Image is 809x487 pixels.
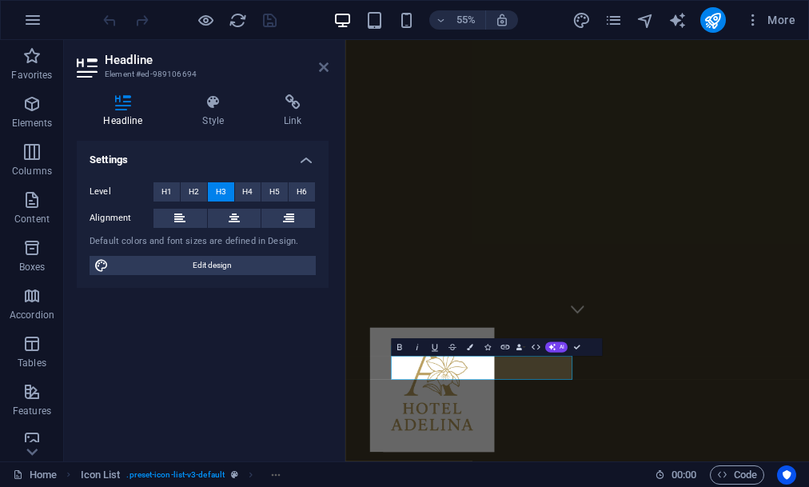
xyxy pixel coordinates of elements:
[189,182,199,202] span: H2
[717,465,757,485] span: Code
[572,10,592,30] button: design
[242,182,253,202] span: H4
[90,256,316,275] button: Edit design
[81,465,121,485] span: Click to select. Double-click to edit
[257,94,329,128] h4: Link
[514,338,526,356] button: Data Bindings
[153,182,180,202] button: H1
[14,213,50,226] p: Content
[269,182,280,202] span: H5
[231,470,238,479] i: This element is a customizable preset
[572,11,591,30] i: Design (Ctrl+Alt+Y)
[208,182,234,202] button: H3
[105,53,329,67] h2: Headline
[453,10,479,30] h6: 55%
[235,182,261,202] button: H4
[12,117,53,130] p: Elements
[710,465,764,485] button: Code
[18,357,46,369] p: Tables
[636,10,656,30] button: navigator
[10,309,54,321] p: Accordion
[12,165,52,178] p: Columns
[81,465,289,485] nav: breadcrumb
[126,465,225,485] span: . preset-icon-list-v3-default
[90,235,316,249] div: Default colors and font sizes are defined in Design.
[77,141,329,170] h4: Settings
[114,256,311,275] span: Edit design
[739,7,802,33] button: More
[559,345,564,350] span: AI
[216,182,226,202] span: H3
[77,94,176,128] h4: Headline
[604,11,623,30] i: Pages (Ctrl+Alt+S)
[90,182,153,202] label: Level
[672,465,696,485] span: 00 00
[426,338,443,356] button: Underline (⌘U)
[289,182,315,202] button: H6
[229,11,247,30] i: Reload page
[429,10,486,30] button: 55%
[13,465,57,485] a: Click to cancel selection. Double-click to open Pages
[568,338,585,356] button: Confirm (⌘+⏎)
[479,338,496,356] button: Icons
[90,209,153,228] label: Alignment
[105,67,297,82] h3: Element #ed-989106694
[13,405,51,417] p: Features
[668,10,687,30] button: text_generator
[181,182,207,202] button: H2
[496,338,513,356] button: Link
[196,10,215,30] button: Click here to leave preview mode and continue editing
[745,12,795,28] span: More
[777,465,796,485] button: Usercentrics
[261,182,288,202] button: H5
[495,13,509,27] i: On resize automatically adjust zoom level to fit chosen device.
[444,338,460,356] button: Strikethrough
[461,338,478,356] button: Colors
[668,11,687,30] i: AI Writer
[700,7,726,33] button: publish
[161,182,172,202] span: H1
[528,338,544,356] button: HTML
[176,94,257,128] h4: Style
[683,469,685,481] span: :
[11,69,52,82] p: Favorites
[391,338,408,356] button: Bold (⌘B)
[545,342,568,353] button: AI
[655,465,697,485] h6: Session time
[408,338,425,356] button: Italic (⌘I)
[636,11,655,30] i: Navigator
[19,261,46,273] p: Boxes
[297,182,307,202] span: H6
[228,10,247,30] button: reload
[604,10,624,30] button: pages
